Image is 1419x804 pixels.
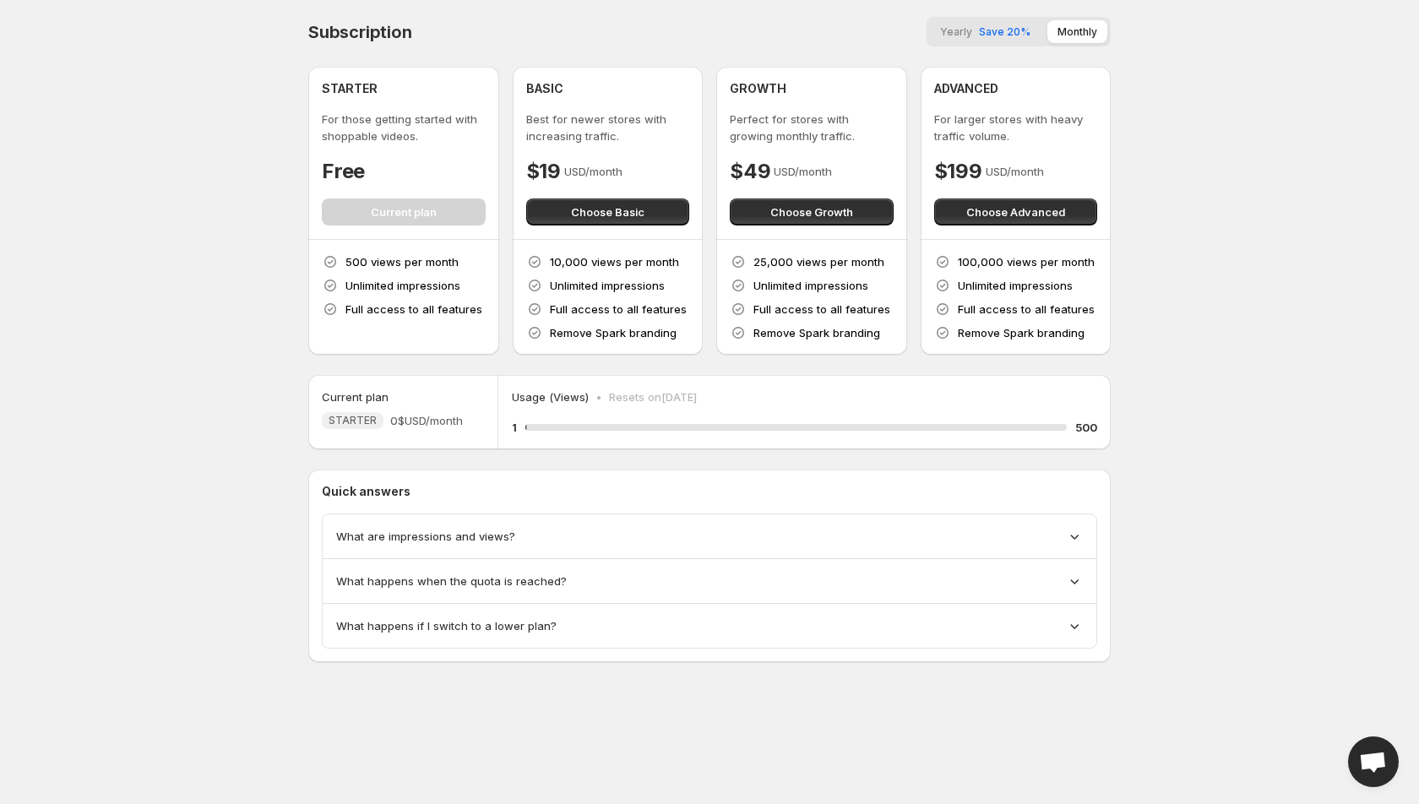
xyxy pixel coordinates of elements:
[322,483,1097,500] p: Quick answers
[753,301,890,318] p: Full access to all features
[336,617,557,634] span: What happens if I switch to a lower plan?
[526,80,563,97] h4: BASIC
[958,277,1073,294] p: Unlimited impressions
[1075,419,1097,436] h5: 500
[979,25,1030,38] span: Save 20%
[934,111,1098,144] p: For larger stores with heavy traffic volume.
[526,111,690,144] p: Best for newer stores with increasing traffic.
[550,301,687,318] p: Full access to all features
[934,80,998,97] h4: ADVANCED
[526,198,690,225] button: Choose Basic
[940,25,972,38] span: Yearly
[986,163,1044,180] p: USD/month
[526,158,561,185] h4: $19
[770,204,853,220] span: Choose Growth
[345,253,459,270] p: 500 views per month
[512,388,589,405] p: Usage (Views)
[958,301,1095,318] p: Full access to all features
[930,20,1041,43] button: YearlySave 20%
[1047,20,1107,43] button: Monthly
[730,80,786,97] h4: GROWTH
[753,324,880,341] p: Remove Spark branding
[512,419,517,436] h5: 1
[774,163,832,180] p: USD/month
[609,388,697,405] p: Resets on [DATE]
[1348,736,1399,787] a: Open chat
[730,111,894,144] p: Perfect for stores with growing monthly traffic.
[753,253,884,270] p: 25,000 views per month
[550,324,677,341] p: Remove Spark branding
[336,528,515,545] span: What are impressions and views?
[958,253,1095,270] p: 100,000 views per month
[308,22,412,42] h4: Subscription
[550,253,679,270] p: 10,000 views per month
[595,388,602,405] p: •
[730,198,894,225] button: Choose Growth
[390,412,463,429] span: 0$ USD/month
[934,198,1098,225] button: Choose Advanced
[550,277,665,294] p: Unlimited impressions
[934,158,982,185] h4: $199
[345,277,460,294] p: Unlimited impressions
[571,204,644,220] span: Choose Basic
[322,158,365,185] h4: Free
[322,80,378,97] h4: STARTER
[329,414,377,427] span: STARTER
[966,204,1065,220] span: Choose Advanced
[322,111,486,144] p: For those getting started with shoppable videos.
[336,573,567,589] span: What happens when the quota is reached?
[322,388,389,405] h5: Current plan
[564,163,623,180] p: USD/month
[730,158,770,185] h4: $49
[958,324,1085,341] p: Remove Spark branding
[753,277,868,294] p: Unlimited impressions
[345,301,482,318] p: Full access to all features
